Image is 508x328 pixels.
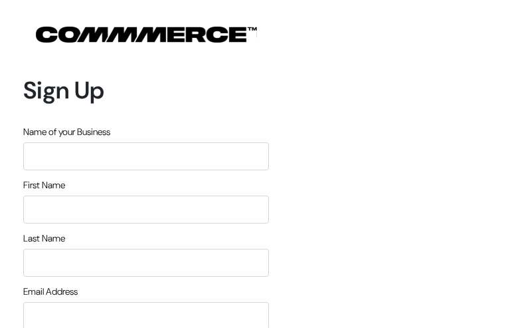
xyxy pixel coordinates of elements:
label: Name of your Business [23,125,110,139]
img: COMMMERCE [36,27,257,43]
label: First Name [23,178,65,192]
label: Email Address [23,285,78,299]
label: Last Name [23,232,65,246]
h1: Sign Up [23,76,269,104]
